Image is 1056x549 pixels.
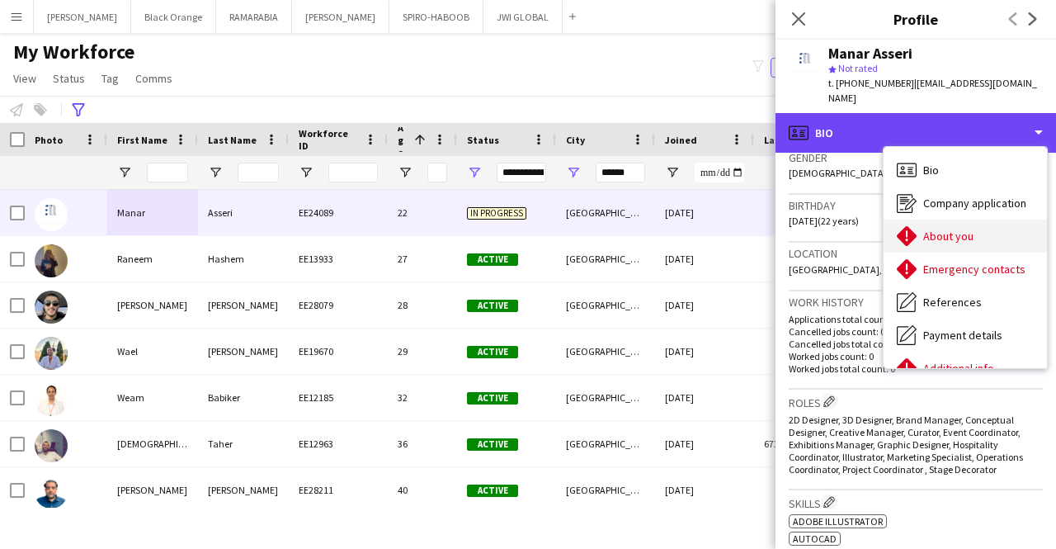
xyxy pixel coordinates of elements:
button: Open Filter Menu [467,165,482,180]
div: EE28211 [289,467,388,513]
span: Additional info [923,361,994,376]
span: View [13,71,36,86]
button: RAMARABIA [216,1,292,33]
a: Comms [129,68,179,89]
span: Payment details [923,328,1002,343]
div: Bio [884,154,1047,187]
span: Active [467,438,518,451]
button: Everyone6,004 [771,58,853,78]
span: In progress [467,207,526,220]
span: Active [467,253,518,266]
div: Hashem [198,236,289,282]
span: Active [467,485,518,497]
div: Weam [107,375,198,420]
button: Open Filter Menu [665,165,680,180]
div: EE19670 [289,329,388,374]
button: Open Filter Menu [117,165,132,180]
div: [DATE] [655,236,754,282]
div: [DATE] [655,375,754,420]
span: My Workforce [13,40,134,64]
img: Manar Asseri [35,198,68,231]
span: Adobe Illustrator [793,515,883,528]
div: Manar Asseri [828,46,912,61]
h3: Profile [775,8,1056,30]
div: [GEOGRAPHIC_DATA] [556,421,655,466]
div: [GEOGRAPHIC_DATA] [556,236,655,282]
span: Joined [665,134,697,146]
a: Status [46,68,92,89]
span: Tag [101,71,119,86]
div: Asseri [198,190,289,235]
div: Raneem [107,236,198,282]
div: [DATE] [655,190,754,235]
div: Taher [198,421,289,466]
div: 673 days [754,421,853,466]
div: [PERSON_NAME] [107,467,198,513]
h3: Work history [789,295,1043,310]
span: t. [PHONE_NUMBER] [828,77,914,89]
span: Not rated [838,62,878,74]
span: Last Name [208,134,257,146]
button: Open Filter Menu [398,165,412,180]
span: [GEOGRAPHIC_DATA], [GEOGRAPHIC_DATA], 12394 [789,263,1003,276]
div: [DATE] [655,467,754,513]
p: Worked jobs total count: 0 [789,362,1043,375]
button: Black Orange [131,1,216,33]
h3: Location [789,246,1043,261]
div: 27 [388,236,457,282]
div: [GEOGRAPHIC_DATA] [556,282,655,328]
button: [PERSON_NAME] [34,1,131,33]
button: Open Filter Menu [566,165,581,180]
div: [DEMOGRAPHIC_DATA] [107,421,198,466]
span: Bio [923,163,939,177]
div: [PERSON_NAME] [107,282,198,328]
h3: Gender [789,150,1043,165]
div: References [884,286,1047,319]
span: City [566,134,585,146]
span: [DATE] (22 years) [789,215,859,227]
input: Workforce ID Filter Input [328,163,378,182]
div: EE28079 [289,282,388,328]
span: Photo [35,134,63,146]
div: 36 [388,421,457,466]
input: First Name Filter Input [147,163,188,182]
h3: Skills [789,494,1043,511]
div: [PERSON_NAME] [198,282,289,328]
div: 28 [388,282,457,328]
img: Islam Taher [35,429,68,462]
span: Status [467,134,499,146]
div: Manar [107,190,198,235]
div: [GEOGRAPHIC_DATA] [556,467,655,513]
div: EE12963 [289,421,388,466]
input: Joined Filter Input [695,163,744,182]
div: [PERSON_NAME] [198,467,289,513]
span: [DEMOGRAPHIC_DATA] [789,167,887,179]
span: | [EMAIL_ADDRESS][DOMAIN_NAME] [828,77,1037,104]
div: Babiker [198,375,289,420]
a: View [7,68,43,89]
img: Mohammed Ahmad [35,291,68,324]
p: Cancelled jobs count: 0 [789,325,1043,338]
button: SPIRO-HABOOB [389,1,483,33]
span: Last job [764,134,801,146]
span: Workforce ID [299,127,358,152]
span: First Name [117,134,167,146]
div: Emergency contacts [884,253,1047,286]
div: EE24089 [289,190,388,235]
h3: Birthday [789,198,1043,213]
button: JWI GLOBAL [483,1,563,33]
div: About you [884,220,1047,253]
span: Emergency contacts [923,262,1025,277]
div: Payment details [884,319,1047,352]
p: Worked jobs count: 0 [789,350,1043,362]
span: Active [467,346,518,358]
span: Active [467,300,518,312]
span: References [923,295,982,310]
div: Additional info [884,352,1047,385]
div: 40 [388,467,457,513]
span: Company application [923,196,1026,211]
img: Saad naveed Sipra [35,476,68,509]
div: [GEOGRAPHIC_DATA] [556,190,655,235]
input: Age Filter Input [427,163,447,182]
span: Age [398,121,408,159]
